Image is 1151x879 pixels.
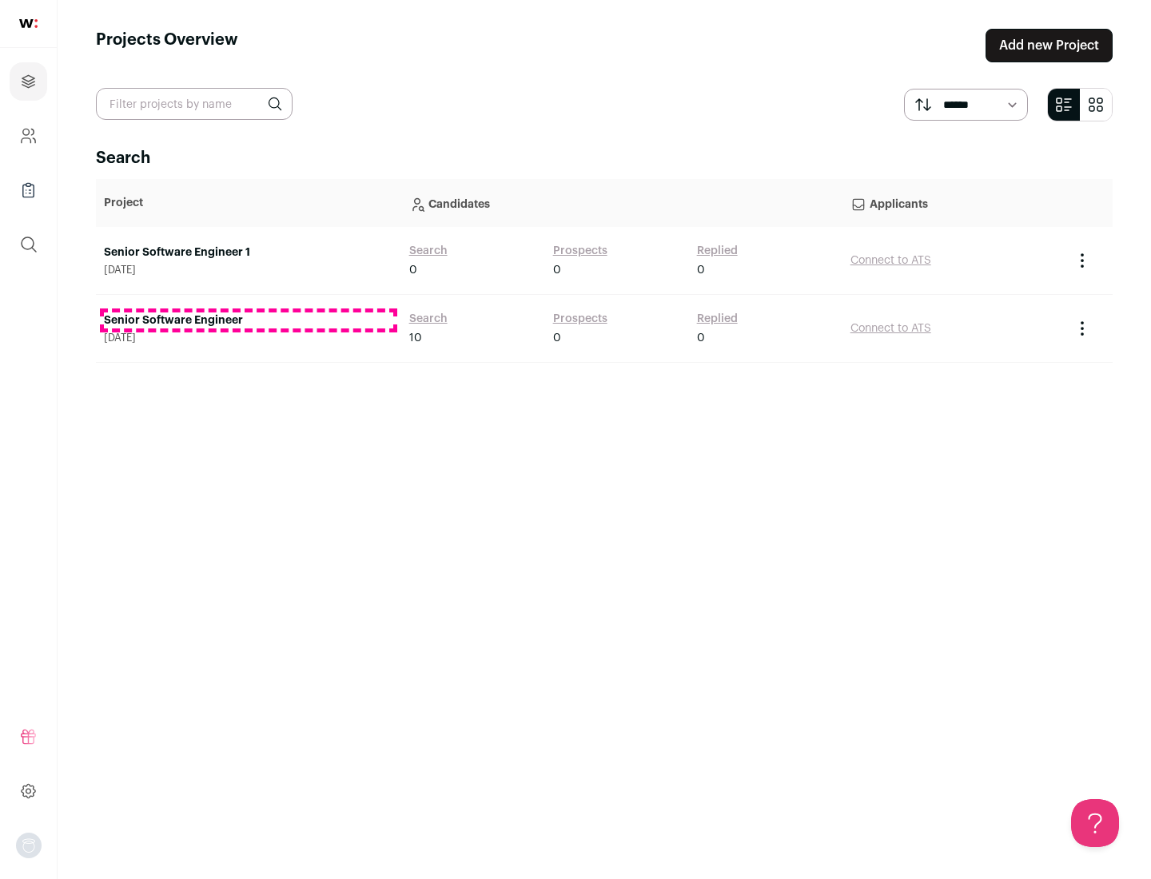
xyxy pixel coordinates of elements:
[850,323,931,334] a: Connect to ATS
[1071,799,1119,847] iframe: Toggle Customer Support
[409,330,422,346] span: 10
[104,332,393,344] span: [DATE]
[409,311,448,327] a: Search
[553,330,561,346] span: 0
[96,147,1113,169] h2: Search
[697,330,705,346] span: 0
[104,264,393,276] span: [DATE]
[104,195,393,211] p: Project
[553,262,561,278] span: 0
[697,311,738,327] a: Replied
[1073,319,1092,338] button: Project Actions
[104,245,393,261] a: Senior Software Engineer 1
[16,833,42,858] button: Open dropdown
[10,171,47,209] a: Company Lists
[850,187,1057,219] p: Applicants
[553,311,607,327] a: Prospects
[1073,251,1092,270] button: Project Actions
[409,243,448,259] a: Search
[697,243,738,259] a: Replied
[19,19,38,28] img: wellfound-shorthand-0d5821cbd27db2630d0214b213865d53afaa358527fdda9d0ea32b1df1b89c2c.svg
[409,262,417,278] span: 0
[409,187,834,219] p: Candidates
[96,29,238,62] h1: Projects Overview
[104,312,393,328] a: Senior Software Engineer
[850,255,931,266] a: Connect to ATS
[10,62,47,101] a: Projects
[10,117,47,155] a: Company and ATS Settings
[96,88,293,120] input: Filter projects by name
[986,29,1113,62] a: Add new Project
[697,262,705,278] span: 0
[16,833,42,858] img: nopic.png
[553,243,607,259] a: Prospects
